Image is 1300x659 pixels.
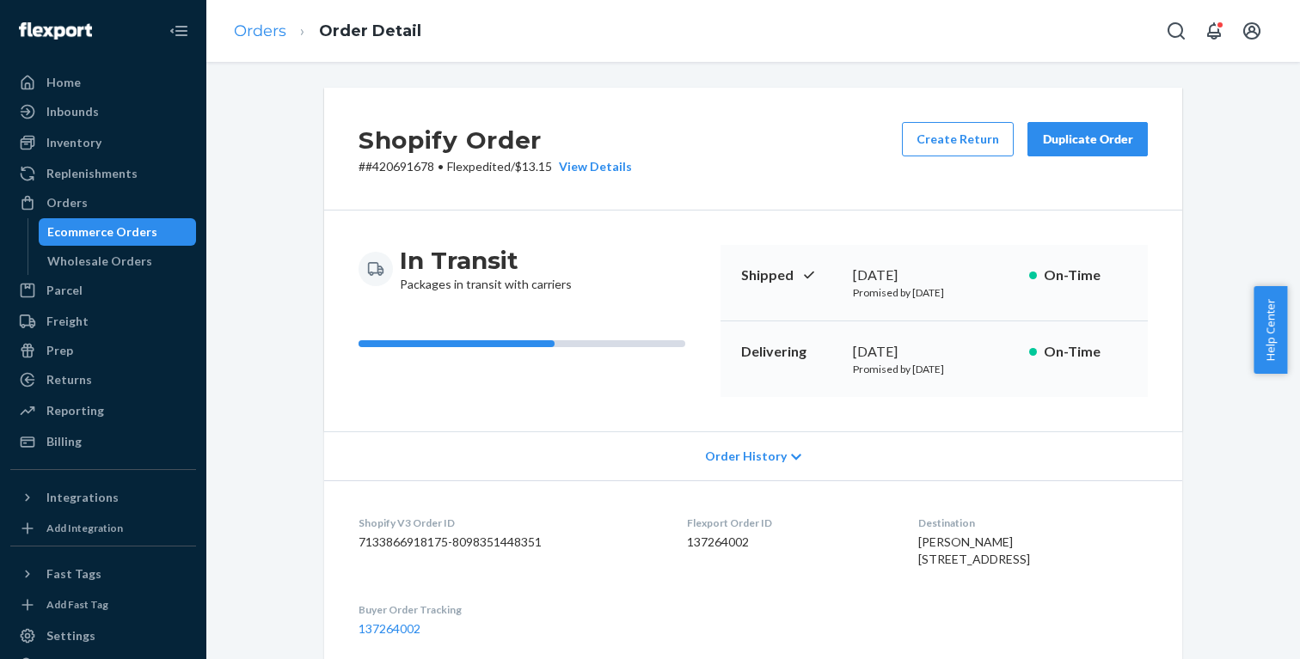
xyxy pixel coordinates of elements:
div: Parcel [46,282,83,299]
button: Open Search Box [1159,14,1193,48]
a: Billing [10,428,196,455]
div: [DATE] [853,342,1015,362]
div: Reporting [46,402,104,419]
a: Ecommerce Orders [39,218,197,246]
div: Ecommerce Orders [47,223,157,241]
dt: Shopify V3 Order ID [359,516,659,530]
a: Orders [234,21,286,40]
div: Orders [46,194,88,211]
a: Add Fast Tag [10,595,196,615]
button: Create Return [902,122,1014,156]
a: Orders [10,189,196,217]
a: Prep [10,337,196,364]
span: Flexpedited [447,159,511,174]
div: Inventory [46,134,101,151]
a: Home [10,69,196,96]
div: Packages in transit with carriers [400,245,572,293]
span: [PERSON_NAME] [STREET_ADDRESS] [918,534,1030,566]
p: On-Time [1044,265,1127,285]
dd: 7133866918175-8098351448351 [359,534,659,551]
div: Wholesale Orders [47,253,152,270]
dt: Buyer Order Tracking [359,602,659,617]
button: Help Center [1254,286,1287,374]
a: Add Integration [10,518,196,539]
button: Duplicate Order [1027,122,1148,156]
div: Settings [46,627,95,644]
p: # #420691678 / $13.15 [359,158,632,175]
button: Close Navigation [162,14,196,48]
button: View Details [552,158,632,175]
a: Parcel [10,277,196,304]
a: Order Detail [319,21,421,40]
p: Delivering [741,342,839,362]
dt: Flexport Order ID [687,516,890,530]
div: Prep [46,342,73,359]
h2: Shopify Order [359,122,632,158]
a: Reporting [10,397,196,424]
button: Fast Tags [10,560,196,588]
ol: breadcrumbs [220,6,435,57]
div: Add Integration [46,521,123,535]
a: Wholesale Orders [39,247,197,275]
dt: Destination [918,516,1148,530]
div: Add Fast Tag [46,597,108,612]
div: [DATE] [853,265,1015,285]
h3: In Transit [400,245,572,276]
p: Shipped [741,265,839,285]
div: Integrations [46,489,119,506]
a: Replenishments [10,160,196,187]
a: 137264002 [359,621,420,636]
div: Replenishments [46,165,138,182]
div: Freight [46,313,89,330]
div: Returns [46,371,92,388]
a: Inbounds [10,98,196,125]
img: Flexport logo [19,22,92,40]
button: Integrations [10,484,196,511]
dd: 137264002 [687,534,890,551]
p: On-Time [1044,342,1127,362]
button: Open notifications [1197,14,1231,48]
p: Promised by [DATE] [853,285,1015,300]
div: Home [46,74,81,91]
div: Fast Tags [46,565,101,583]
div: Billing [46,433,82,450]
p: Promised by [DATE] [853,362,1015,376]
a: Inventory [10,129,196,156]
button: Open account menu [1235,14,1269,48]
a: Freight [10,308,196,335]
a: Settings [10,622,196,650]
a: Returns [10,366,196,394]
span: Order History [705,448,787,465]
div: Duplicate Order [1042,131,1133,148]
span: • [438,159,444,174]
div: Inbounds [46,103,99,120]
